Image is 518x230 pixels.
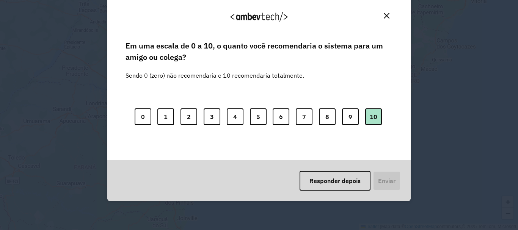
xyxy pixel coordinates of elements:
img: Close [384,13,389,19]
button: 7 [296,108,312,125]
button: 5 [250,108,267,125]
button: 2 [181,108,197,125]
button: 1 [157,108,174,125]
button: 9 [342,108,359,125]
button: Close [381,10,392,22]
label: Sendo 0 (zero) não recomendaria e 10 recomendaria totalmente. [126,62,304,80]
button: 6 [273,108,289,125]
button: 4 [227,108,243,125]
label: Em uma escala de 0 a 10, o quanto você recomendaria o sistema para um amigo ou colega? [126,40,392,63]
button: 10 [365,108,382,125]
button: Responder depois [300,171,370,191]
button: 3 [204,108,220,125]
button: 0 [135,108,151,125]
button: 8 [319,108,336,125]
img: Logo Ambevtech [231,12,287,22]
